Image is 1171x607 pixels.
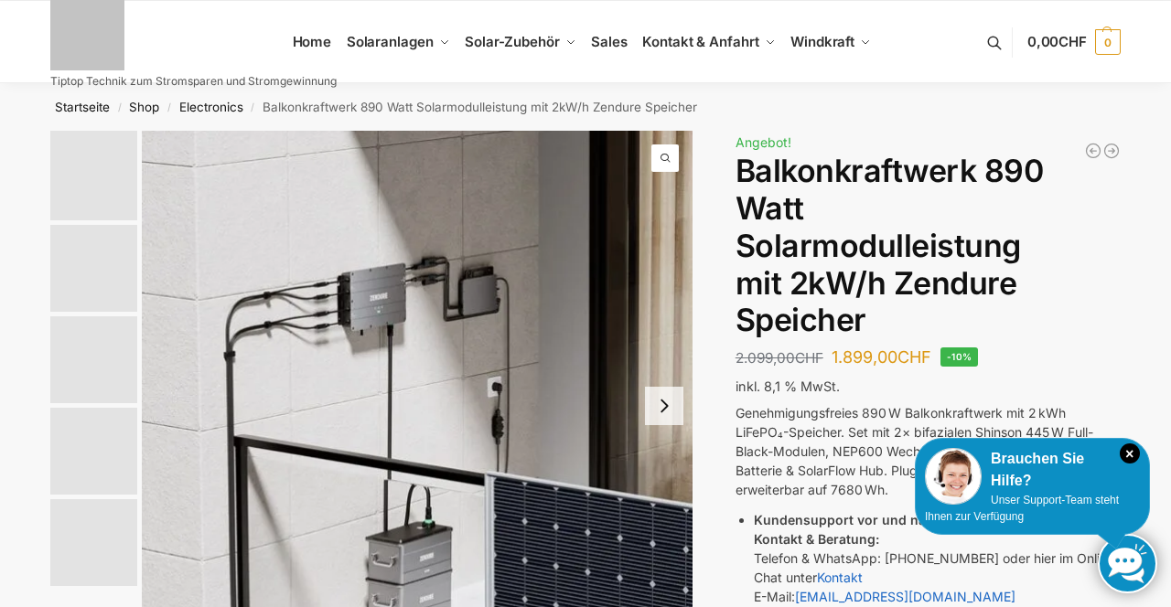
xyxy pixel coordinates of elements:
[338,1,457,83] a: Solaranlagen
[50,316,137,403] img: Maysun
[1027,15,1121,69] a: 0,00CHF 0
[55,100,110,114] a: Startseite
[110,101,129,115] span: /
[465,33,560,50] span: Solar-Zubehör
[925,448,982,505] img: Customer service
[1058,33,1087,50] span: CHF
[243,101,263,115] span: /
[754,510,1121,606] li: Telefon & WhatsApp: [PHONE_NUMBER] oder hier im Online Chat unter E-Mail:
[642,33,758,50] span: Kontakt & Anfahrt
[795,349,823,367] span: CHF
[736,403,1121,499] p: Genehmigungsfreies 890 W Balkonkraftwerk mit 2 kWh LiFePO₄-Speicher. Set mit 2× bifazialen Shinso...
[50,408,137,495] img: Zendure-solar-flow-Batteriespeicher für Balkonkraftwerke
[1027,33,1087,50] span: 0,00
[1084,142,1102,160] a: 890/600 Watt Solarkraftwerk + 2,7 KW Batteriespeicher Genehmigungsfrei
[754,531,879,547] strong: Kontakt & Beratung:
[18,83,1154,131] nav: Breadcrumb
[179,100,243,114] a: Electronics
[783,1,879,83] a: Windkraft
[50,225,137,312] img: Anschlusskabel-3meter_schweizer-stecker
[736,134,791,150] span: Angebot!
[50,131,137,220] img: Zendure-solar-flow-Batteriespeicher für Balkonkraftwerke
[591,33,628,50] span: Sales
[754,512,1009,527] strong: Kundensupport vor und nach dem Kauf:
[457,1,584,83] a: Solar-Zubehör
[159,101,178,115] span: /
[347,33,434,50] span: Solaranlagen
[817,570,863,585] a: Kontakt
[790,33,854,50] span: Windkraft
[940,347,979,367] span: -10%
[1095,29,1121,55] span: 0
[832,347,931,367] bdi: 1.899,00
[50,76,337,87] p: Tiptop Technik zum Stromsparen und Stromgewinnung
[736,349,823,367] bdi: 2.099,00
[795,589,1015,604] a: [EMAIL_ADDRESS][DOMAIN_NAME]
[925,448,1140,492] div: Brauchen Sie Hilfe?
[1120,443,1140,463] i: Schließen
[584,1,635,83] a: Sales
[1102,142,1121,160] a: Balkonkraftwerk 890 Watt Solarmodulleistung mit 1kW/h Zendure Speicher
[129,100,159,114] a: Shop
[925,494,1119,523] span: Unser Support-Team steht Ihnen zur Verfügung
[50,499,137,586] img: nep-microwechselrichter-600w
[645,387,683,425] button: Next slide
[736,153,1121,339] h1: Balkonkraftwerk 890 Watt Solarmodulleistung mit 2kW/h Zendure Speicher
[635,1,783,83] a: Kontakt & Anfahrt
[736,378,840,394] span: inkl. 8,1 % MwSt.
[897,347,931,367] span: CHF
